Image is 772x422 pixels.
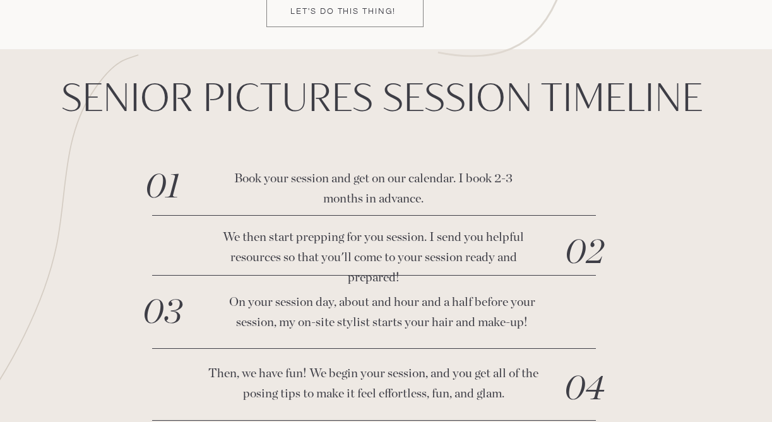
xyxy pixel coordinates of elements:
[50,76,715,139] h2: SEnior Pictures Session Timeline
[266,8,420,18] a: Let's do this thing!
[199,363,548,408] p: Then, we have fun! We begin your session, and you get all of the posing tips to make it feel effo...
[222,292,542,349] p: On your session day, about and hour and a half before your session, my on-site stylist starts you...
[204,227,543,292] p: We then start prepping for you session. I send you helpful resources so that you'll come to your ...
[126,287,199,331] h3: 03
[548,227,622,271] h3: 02
[548,363,622,407] h3: 04
[218,168,529,212] p: Book your session and get on our calendar. I book 2-3 months in advance.
[126,161,199,206] h3: 01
